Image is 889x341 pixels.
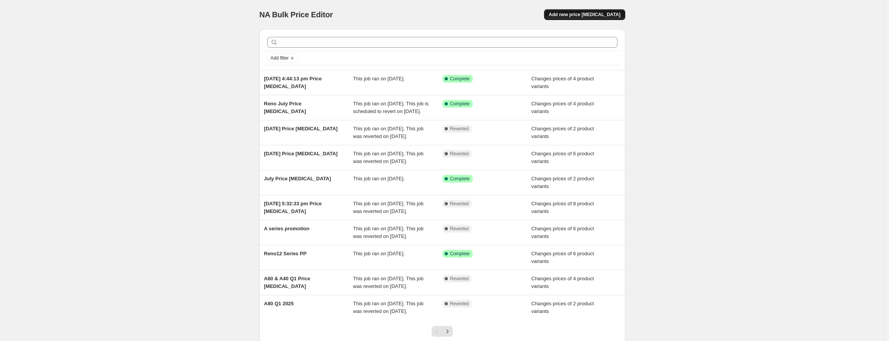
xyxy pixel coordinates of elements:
[531,301,594,314] span: Changes prices of 2 product variants
[442,326,453,337] button: Next
[353,101,429,114] span: This job ran on [DATE]. This job is scheduled to revert on [DATE].
[353,76,405,82] span: This job ran on [DATE].
[531,176,594,189] span: Changes prices of 2 product variants
[450,201,469,207] span: Reverted
[271,55,289,61] span: Add filter
[353,126,424,139] span: This job ran on [DATE]. This job was reverted on [DATE].
[353,226,424,239] span: This job ran on [DATE]. This job was reverted on [DATE].
[264,226,310,231] span: A series promotion
[264,251,307,256] span: Reno12 Series PP
[353,276,424,289] span: This job ran on [DATE]. This job was reverted on [DATE].
[544,9,625,20] button: Add new price [MEDICAL_DATA]
[531,201,594,214] span: Changes prices of 8 product variants
[264,276,310,289] span: A60 & A40 Q1 Price [MEDICAL_DATA]
[531,251,594,264] span: Changes prices of 6 product variants
[353,151,424,164] span: This job ran on [DATE]. This job was reverted on [DATE].
[353,251,405,256] span: This job ran on [DATE].
[267,53,298,63] button: Add filter
[531,101,594,114] span: Changes prices of 4 product variants
[353,301,424,314] span: This job ran on [DATE]. This job was reverted on [DATE].
[450,251,470,257] span: Complete
[264,151,338,156] span: [DATE] Price [MEDICAL_DATA]
[531,126,594,139] span: Changes prices of 2 product variants
[531,276,594,289] span: Changes prices of 4 product variants
[450,101,470,107] span: Complete
[432,326,453,337] nav: Pagination
[450,276,469,282] span: Reverted
[264,201,322,214] span: [DATE] 5:32:33 pm Price [MEDICAL_DATA]
[450,126,469,132] span: Reverted
[260,10,333,19] span: NA Bulk Price Editor
[549,12,620,18] span: Add new price [MEDICAL_DATA]
[353,176,405,181] span: This job ran on [DATE].
[531,76,594,89] span: Changes prices of 4 product variants
[450,226,469,232] span: Reverted
[450,176,470,182] span: Complete
[264,176,331,181] span: July Price [MEDICAL_DATA]
[264,126,338,131] span: [DATE] Price [MEDICAL_DATA]
[450,301,469,307] span: Reverted
[264,301,294,306] span: A80 Q1 2025
[353,201,424,214] span: This job ran on [DATE]. This job was reverted on [DATE].
[450,76,470,82] span: Complete
[264,76,322,89] span: [DATE] 4:44:13 pm Price [MEDICAL_DATA]
[531,226,594,239] span: Changes prices of 6 product variants
[450,151,469,157] span: Reverted
[264,101,306,114] span: Reno July Price [MEDICAL_DATA]
[531,151,594,164] span: Changes prices of 6 product variants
